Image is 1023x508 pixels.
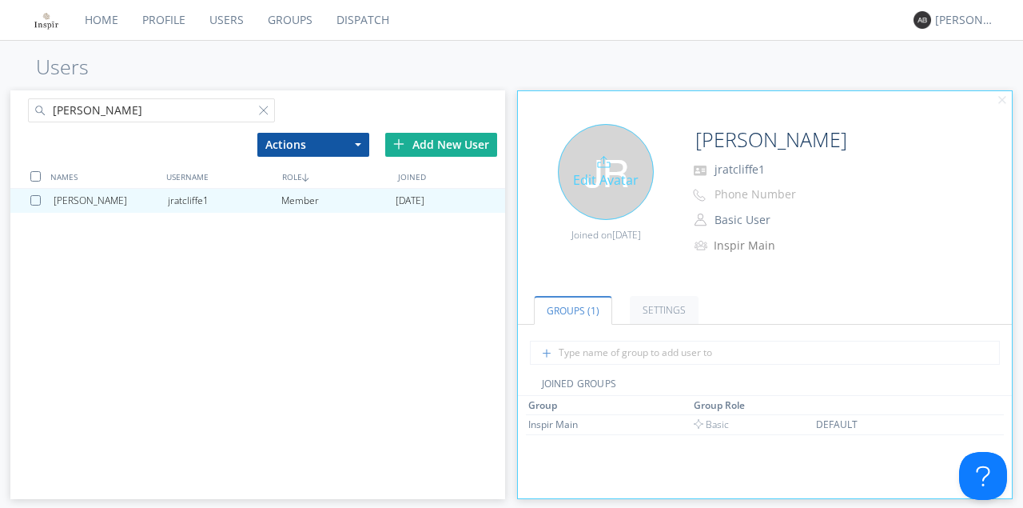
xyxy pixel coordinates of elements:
[393,138,404,150] img: plus.svg
[32,6,61,34] img: ff256a24637843f88611b6364927a22a
[10,189,505,213] a: [PERSON_NAME]jratcliffe1Member[DATE]
[526,396,692,415] th: Toggle SortBy
[714,238,847,254] div: Inspir Main
[558,124,654,220] img: 373638.png
[168,189,281,213] div: jratcliffe1
[693,189,706,202] img: phone-outline.svg
[816,418,936,431] div: DEFAULT
[278,165,394,188] div: ROLE
[715,162,765,177] span: jratcliffe1
[518,377,1013,396] div: JOINED GROUPS
[528,418,648,431] div: Inspir Main
[571,228,641,242] span: Joined on
[385,133,497,157] div: Add New User
[935,12,995,28] div: [PERSON_NAME]
[914,11,931,29] img: 373638.png
[28,98,275,122] input: Search users
[281,189,395,213] div: Member
[695,214,707,226] img: person-outline.svg
[612,228,641,242] span: [DATE]
[54,189,167,213] div: [PERSON_NAME]
[630,296,699,324] a: Settings
[689,124,947,156] input: Name
[534,296,612,325] a: Groups (1)
[558,124,654,220] div: Edit Avatar
[394,165,510,188] div: JOINED
[46,165,162,188] div: NAMES
[695,234,710,256] img: icon-alert-users-thin-outline.svg
[530,341,1000,365] input: Type name of group to add user to
[709,209,869,231] button: Basic User
[162,165,278,188] div: USERNAME
[694,418,729,431] span: Basic
[997,95,1008,106] img: cancel.svg
[959,452,1007,500] iframe: Toggle Customer Support
[257,133,369,157] button: Actions
[814,396,955,415] th: Toggle SortBy
[691,396,814,415] th: Toggle SortBy
[396,189,424,213] span: [DATE]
